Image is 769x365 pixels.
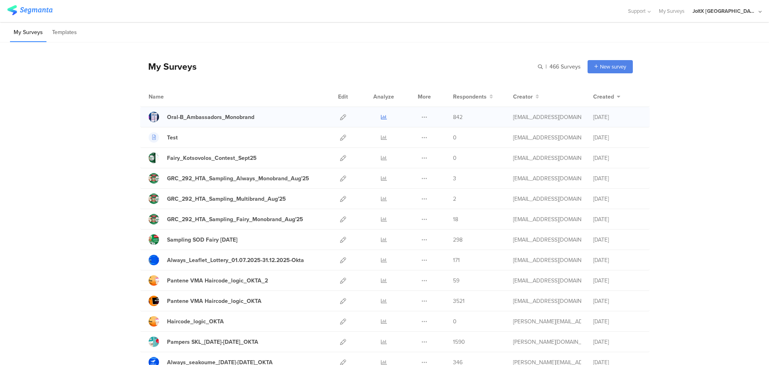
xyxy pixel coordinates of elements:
a: Sampling SOD Fairy [DATE] [149,234,238,245]
button: Respondents [453,93,493,101]
div: baroutis.db@pg.com [513,297,581,305]
a: GRC_292_HTA_Sampling_Multibrand_Aug'25 [149,194,286,204]
div: [DATE] [593,154,641,162]
div: [DATE] [593,174,641,183]
div: JoltX [GEOGRAPHIC_DATA] [693,7,757,15]
div: Always_Leaflet_Lottery_01.07.2025-31.12.2025-Okta [167,256,304,264]
div: [DATE] [593,317,641,326]
div: Analyze [372,87,396,107]
a: Oral-B_Ambassadors_Monobrand [149,112,254,122]
div: [DATE] [593,338,641,346]
span: 3 [453,174,456,183]
div: My Surveys [140,60,197,73]
div: gheorghe.a.4@pg.com [513,236,581,244]
div: [DATE] [593,276,641,285]
div: [DATE] [593,133,641,142]
a: Fairy_Kotsovolos_Contest_Sept25 [149,153,257,163]
div: [DATE] [593,195,641,203]
a: Haircode_logic_OKTA [149,316,224,327]
span: 3521 [453,297,465,305]
span: 18 [453,215,458,224]
div: Sampling SOD Fairy Aug'25 [167,236,238,244]
div: nikolopoulos.j@pg.com [513,113,581,121]
button: Creator [513,93,539,101]
img: segmanta logo [7,5,52,15]
div: GRC_292_HTA_Sampling_Multibrand_Aug'25 [167,195,286,203]
a: Test [149,132,178,143]
div: betbeder.mb@pg.com [513,154,581,162]
div: GRC_292_HTA_Sampling_Always_Monobrand_Aug'25 [167,174,309,183]
div: Pantene VMA Haircode_logic_OKTA_2 [167,276,268,285]
div: gheorghe.a.4@pg.com [513,215,581,224]
div: [DATE] [593,113,641,121]
button: Created [593,93,620,101]
div: arvanitis.a@pg.com [513,317,581,326]
span: Respondents [453,93,487,101]
span: 298 [453,236,463,244]
span: 1590 [453,338,465,346]
div: More [416,87,433,107]
div: gheorghe.a.4@pg.com [513,174,581,183]
div: [DATE] [593,297,641,305]
div: support@segmanta.com [513,133,581,142]
span: New survey [600,63,626,71]
span: 0 [453,133,457,142]
div: Oral-B_Ambassadors_Monobrand [167,113,254,121]
span: 0 [453,154,457,162]
div: Pantene VMA Haircode_logic_OKTA [167,297,262,305]
span: 0 [453,317,457,326]
div: baroutis.db@pg.com [513,276,581,285]
div: Edit [334,87,352,107]
div: skora.es@pg.com [513,338,581,346]
a: GRC_292_HTA_Sampling_Fairy_Monobrand_Aug'25 [149,214,303,224]
span: | [544,63,548,71]
div: Test [167,133,178,142]
span: 466 Surveys [550,63,581,71]
div: [DATE] [593,256,641,264]
span: 59 [453,276,459,285]
div: Fairy_Kotsovolos_Contest_Sept25 [167,154,257,162]
span: Creator [513,93,533,101]
div: [DATE] [593,236,641,244]
span: 2 [453,195,456,203]
li: My Surveys [10,23,46,42]
div: Name [149,93,197,101]
div: Pampers SKL_8May25-21May25_OKTA [167,338,258,346]
li: Templates [48,23,81,42]
span: 842 [453,113,463,121]
div: gheorghe.a.4@pg.com [513,195,581,203]
div: Haircode_logic_OKTA [167,317,224,326]
div: betbeder.mb@pg.com [513,256,581,264]
a: Pantene VMA Haircode_logic_OKTA [149,296,262,306]
span: Support [628,7,646,15]
a: Always_Leaflet_Lottery_01.07.2025-31.12.2025-Okta [149,255,304,265]
span: Created [593,93,614,101]
a: Pantene VMA Haircode_logic_OKTA_2 [149,275,268,286]
div: GRC_292_HTA_Sampling_Fairy_Monobrand_Aug'25 [167,215,303,224]
div: [DATE] [593,215,641,224]
a: GRC_292_HTA_Sampling_Always_Monobrand_Aug'25 [149,173,309,184]
a: Pampers SKL_[DATE]-[DATE]_OKTA [149,337,258,347]
span: 171 [453,256,460,264]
